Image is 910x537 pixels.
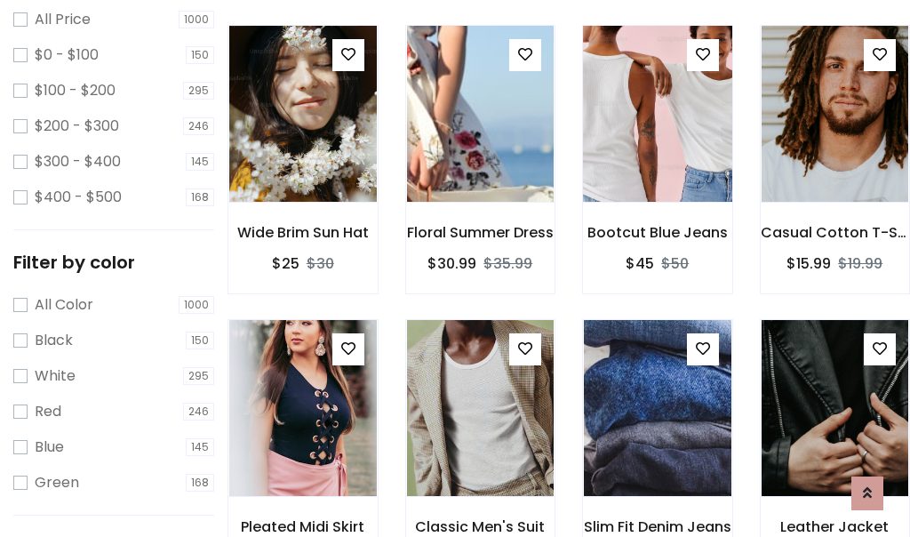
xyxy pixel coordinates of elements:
[626,255,654,272] h6: $45
[35,472,79,493] label: Green
[186,153,214,171] span: 145
[186,474,214,492] span: 168
[179,296,214,314] span: 1000
[35,151,121,172] label: $300 - $400
[583,224,732,241] h6: Bootcut Blue Jeans
[583,518,732,535] h6: Slim Fit Denim Jeans
[35,80,116,101] label: $100 - $200
[35,187,122,208] label: $400 - $500
[186,188,214,206] span: 168
[228,224,378,241] h6: Wide Brim Sun Hat
[13,252,214,273] h5: Filter by color
[35,44,99,66] label: $0 - $100
[483,253,532,274] del: $35.99
[35,294,93,316] label: All Color
[761,518,910,535] h6: Leather Jacket
[186,332,214,349] span: 150
[661,253,689,274] del: $50
[307,253,334,274] del: $30
[35,330,73,351] label: Black
[272,255,299,272] h6: $25
[179,11,214,28] span: 1000
[786,255,831,272] h6: $15.99
[838,253,882,274] del: $19.99
[186,438,214,456] span: 145
[406,224,555,241] h6: Floral Summer Dress
[183,403,214,421] span: 246
[183,117,214,135] span: 246
[183,367,214,385] span: 295
[35,401,61,422] label: Red
[35,365,76,387] label: White
[228,518,378,535] h6: Pleated Midi Skirt
[35,116,119,137] label: $200 - $300
[183,82,214,100] span: 295
[427,255,476,272] h6: $30.99
[35,9,91,30] label: All Price
[186,46,214,64] span: 150
[406,518,555,535] h6: Classic Men's Suit
[35,437,64,458] label: Blue
[761,224,910,241] h6: Casual Cotton T-Shirt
